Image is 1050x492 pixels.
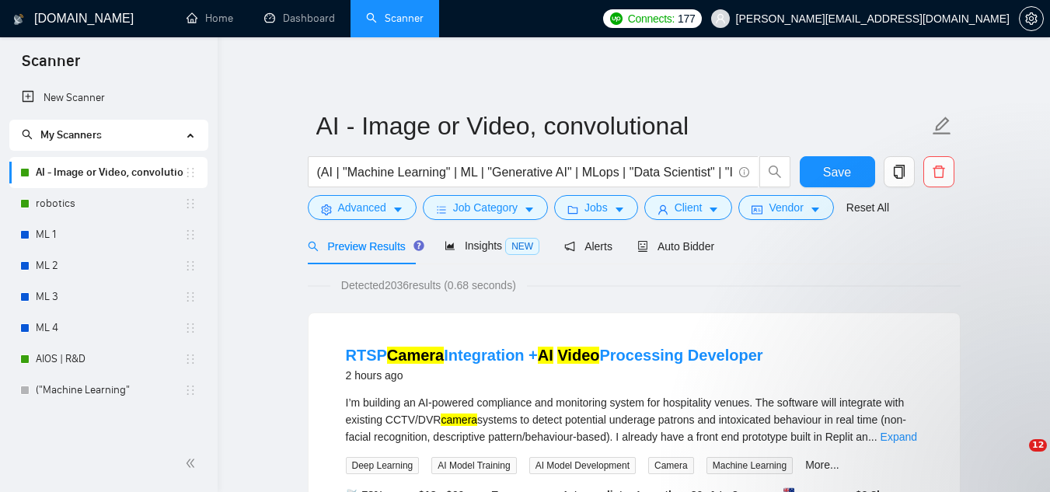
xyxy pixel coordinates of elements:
span: Scanner [9,50,92,82]
span: holder [184,322,197,334]
button: delete [923,156,954,187]
button: barsJob Categorycaret-down [423,195,548,220]
span: holder [184,260,197,272]
a: ML 1 [36,219,184,250]
span: caret-down [614,204,625,215]
button: Save [800,156,875,187]
button: search [759,156,790,187]
a: dashboardDashboard [264,12,335,25]
span: user [715,13,726,24]
mark: camera [441,413,477,426]
a: searchScanner [366,12,424,25]
li: AI - Image or Video, convolutional [9,157,208,188]
li: ML 1 [9,219,208,250]
div: Tooltip anchor [412,239,426,253]
span: AI Model Development [529,457,636,474]
span: copy [884,165,914,179]
li: AIOS | R&D [9,344,208,375]
span: caret-down [810,204,821,215]
span: holder [184,353,197,365]
img: logo [13,7,24,32]
span: AI Model Training [431,457,516,474]
input: Scanner name... [316,106,929,145]
span: info-circle [739,167,749,177]
button: copy [884,156,915,187]
a: homeHome [187,12,233,25]
span: idcard [752,204,762,215]
span: user [658,204,668,215]
span: Job Category [453,199,518,216]
mark: AI [538,347,553,364]
li: ML 4 [9,312,208,344]
span: 12 [1029,439,1047,452]
span: Auto Bidder [637,240,714,253]
a: RTSPCameraIntegration +AI VideoProcessing Developer [346,347,763,364]
span: setting [1020,12,1043,25]
span: Camera [648,457,694,474]
li: New Scanner [9,82,208,113]
mark: Video [557,347,599,364]
span: holder [184,197,197,210]
span: Machine Learning [706,457,793,474]
span: setting [321,204,332,215]
li: robotics [9,188,208,219]
a: ("Machine Learning" [36,375,184,406]
button: folderJobscaret-down [554,195,638,220]
div: 2 hours ago [346,366,763,385]
span: Alerts [564,240,612,253]
button: settingAdvancedcaret-down [308,195,417,220]
span: Preview Results [308,240,420,253]
button: userClientcaret-down [644,195,733,220]
a: ML 3 [36,281,184,312]
a: robotics [36,188,184,219]
span: double-left [185,455,201,471]
a: setting [1019,12,1044,25]
span: delete [924,165,954,179]
span: caret-down [392,204,403,215]
span: holder [184,384,197,396]
span: caret-down [708,204,719,215]
iframe: Intercom live chat [997,439,1034,476]
span: holder [184,291,197,303]
li: ML 3 [9,281,208,312]
span: area-chart [445,240,455,251]
span: Save [823,162,851,182]
input: Search Freelance Jobs... [317,162,732,182]
button: setting [1019,6,1044,31]
span: Client [675,199,703,216]
span: caret-down [524,204,535,215]
button: idcardVendorcaret-down [738,195,833,220]
li: ("Machine Learning" [9,375,208,406]
img: upwork-logo.png [610,12,623,25]
span: folder [567,204,578,215]
span: Connects: [628,10,675,27]
span: Vendor [769,199,803,216]
a: AIOS | R&D [36,344,184,375]
span: 177 [678,10,695,27]
span: My Scanners [40,128,102,141]
a: Reset All [846,199,889,216]
a: More... [805,459,839,471]
a: ML 2 [36,250,184,281]
span: Deep Learning [346,457,420,474]
span: Detected 2036 results (0.68 seconds) [330,277,527,294]
span: search [22,129,33,140]
span: robot [637,241,648,252]
span: NEW [505,238,539,255]
span: search [308,241,319,252]
span: Jobs [584,199,608,216]
span: holder [184,166,197,179]
span: My Scanners [22,128,102,141]
span: Advanced [338,199,386,216]
span: bars [436,204,447,215]
span: search [760,165,790,179]
span: edit [932,116,952,136]
div: I’m building an AI-powered compliance and monitoring system for hospitality venues. The software ... [346,394,923,445]
a: AI - Image or Video, convolutional [36,157,184,188]
span: Insights [445,239,539,252]
span: holder [184,229,197,241]
a: New Scanner [22,82,195,113]
span: notification [564,241,575,252]
li: ML 2 [9,250,208,281]
a: ML 4 [36,312,184,344]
